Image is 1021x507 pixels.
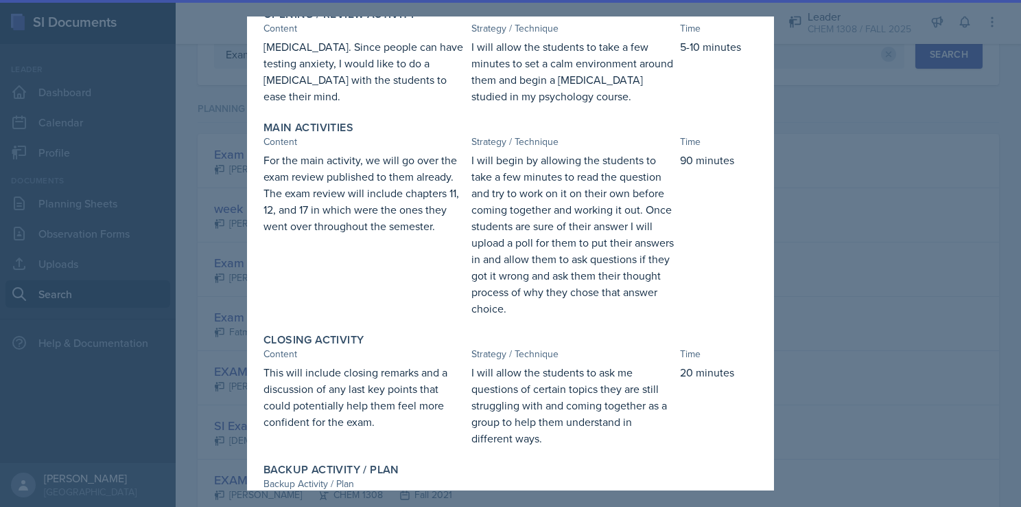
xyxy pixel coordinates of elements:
div: Strategy / Technique [471,347,674,361]
p: 5-10 minutes [680,38,758,55]
div: Content [263,21,466,36]
p: I will allow the students to ask me questions of certain topics they are still struggling with an... [471,364,674,447]
p: For the main activity, we will go over the exam review published to them already. The exam review... [263,152,466,234]
div: Strategy / Technique [471,21,674,36]
label: Main Activities [263,121,353,135]
div: Strategy / Technique [471,135,674,149]
p: I will allow the students to take a few minutes to set a calm environment around them and begin a... [471,38,674,104]
div: Time [680,135,758,149]
p: This will include closing remarks and a discussion of any last key points that could potentially ... [263,364,466,430]
div: Content [263,135,466,149]
div: Time [680,347,758,361]
label: Closing Activity [263,333,364,347]
label: Backup Activity / Plan [263,463,399,477]
div: Content [263,347,466,361]
p: 90 minutes [680,152,758,168]
div: Time [680,21,758,36]
p: [MEDICAL_DATA]. Since people can have testing anxiety, I would like to do a [MEDICAL_DATA] with t... [263,38,466,104]
p: 20 minutes [680,364,758,381]
p: I will begin by allowing the students to take a few minutes to read the question and try to work ... [471,152,674,317]
div: Backup Activity / Plan [263,477,758,491]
